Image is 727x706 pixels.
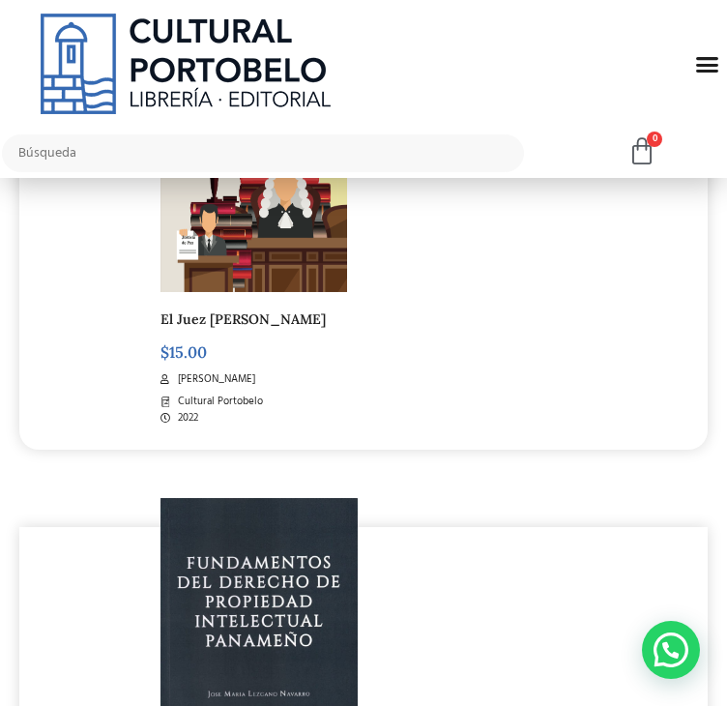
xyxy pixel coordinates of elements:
input: Búsqueda [2,134,524,172]
div: Menu Toggle [689,45,726,82]
a: El Juez [PERSON_NAME] [160,310,326,328]
span: 2022 [173,410,198,427]
span: $ [160,342,169,362]
bdi: 15.00 [160,342,207,362]
span: Cultural Portobelo [173,394,263,410]
span: [PERSON_NAME] [173,371,255,388]
span: 0 [647,132,662,147]
a: 0 [627,137,656,166]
